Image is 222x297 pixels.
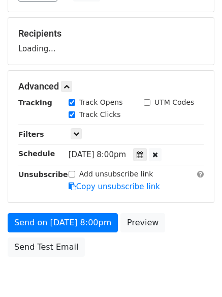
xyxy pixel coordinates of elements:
div: Loading... [18,28,204,54]
iframe: Chat Widget [171,248,222,297]
label: Track Clicks [79,109,121,120]
strong: Unsubscribe [18,170,68,179]
label: UTM Codes [154,97,194,108]
label: Add unsubscribe link [79,169,153,180]
strong: Tracking [18,99,52,107]
label: Track Opens [79,97,123,108]
strong: Schedule [18,150,55,158]
h5: Recipients [18,28,204,39]
h5: Advanced [18,81,204,92]
a: Preview [120,213,165,232]
a: Copy unsubscribe link [69,182,160,191]
strong: Filters [18,130,44,138]
a: Send on [DATE] 8:00pm [8,213,118,232]
a: Send Test Email [8,237,85,257]
span: [DATE] 8:00pm [69,150,126,159]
